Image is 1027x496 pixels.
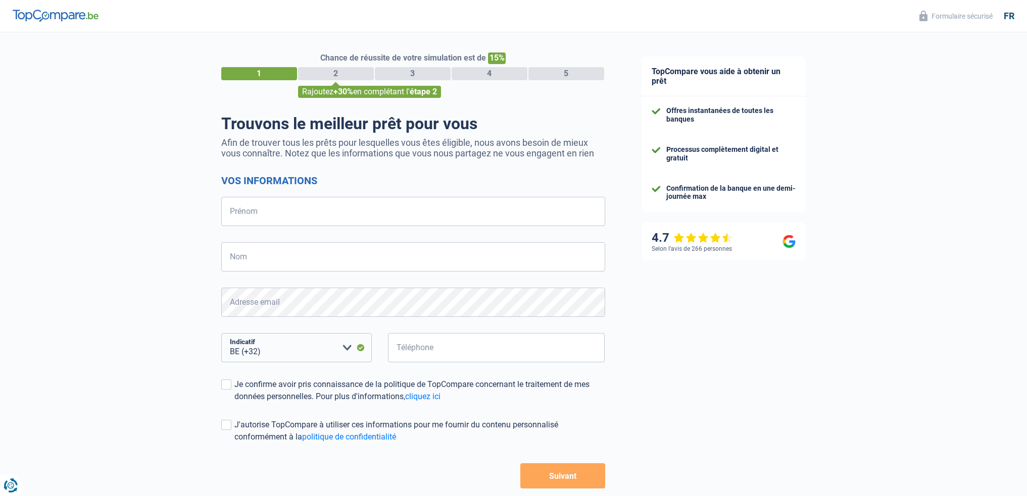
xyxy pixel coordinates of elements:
[221,114,605,133] h1: Trouvons le meilleur prêt pour vous
[666,145,796,162] div: Processus complètement digital et gratuit
[666,184,796,201] div: Confirmation de la banque en une demi-journée max
[298,67,374,80] div: 2
[375,67,451,80] div: 3
[234,378,605,403] div: Je confirme avoir pris connaissance de la politique de TopCompare concernant le traitement de mes...
[320,53,486,63] span: Chance de réussite de votre simulation est de
[642,57,806,96] div: TopCompare vous aide à obtenir un prêt
[1004,11,1014,22] div: fr
[410,87,437,96] span: étape 2
[221,67,297,80] div: 1
[302,432,396,442] a: politique de confidentialité
[388,333,605,362] input: 401020304
[333,87,353,96] span: +30%
[520,463,605,488] button: Suivant
[234,419,605,443] div: J'autorise TopCompare à utiliser ces informations pour me fournir du contenu personnalisé conform...
[13,10,99,22] img: TopCompare Logo
[452,67,527,80] div: 4
[298,86,441,98] div: Rajoutez en complétant l'
[913,8,999,24] button: Formulaire sécurisé
[528,67,604,80] div: 5
[488,52,506,64] span: 15%
[405,392,441,401] a: cliquez ici
[666,106,796,124] div: Offres instantanées de toutes les banques
[221,137,605,158] p: Afin de trouver tous les prêts pour lesquelles vous êtes éligible, nous avons besoin de mieux vou...
[652,231,733,245] div: 4.7
[652,245,732,252] div: Selon l’avis de 266 personnes
[221,175,605,187] h2: Vos informations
